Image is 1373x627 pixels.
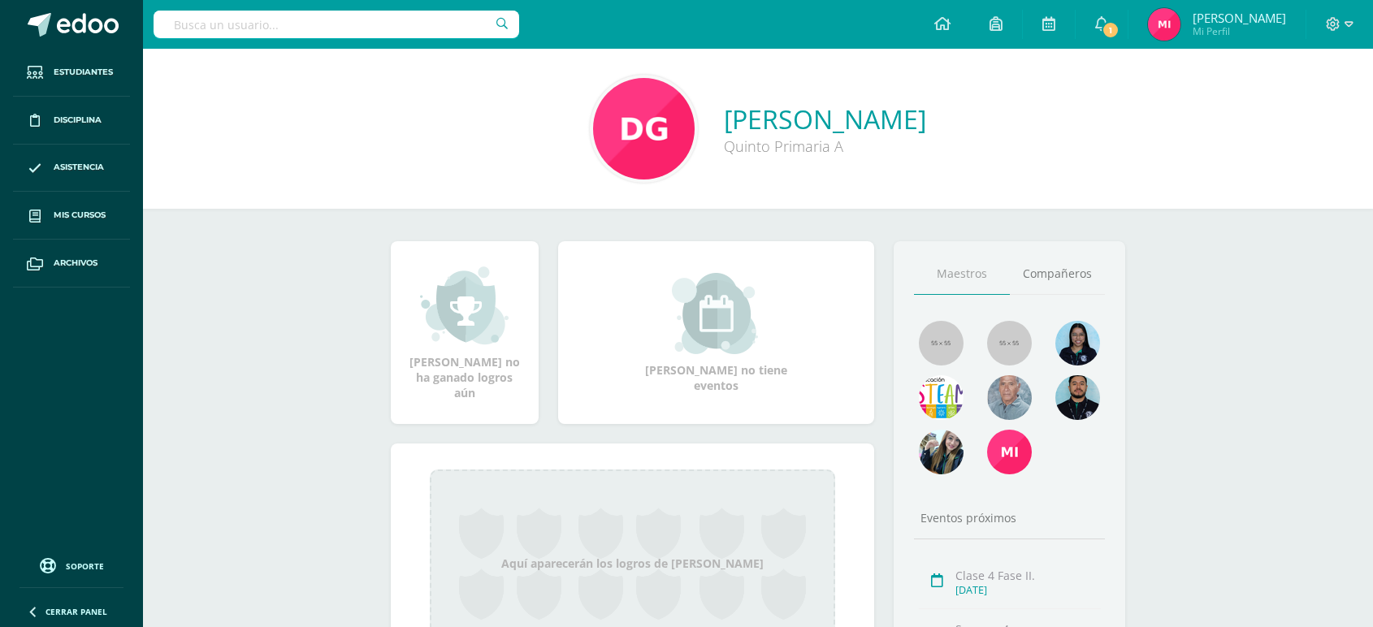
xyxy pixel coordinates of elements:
[54,114,102,127] span: Disciplina
[955,568,1101,583] div: Clase 4 Fase II.
[407,265,522,400] div: [PERSON_NAME] no ha ganado logros aún
[955,583,1101,597] div: [DATE]
[987,375,1032,420] img: 55ac31a88a72e045f87d4a648e08ca4b.png
[1055,321,1100,365] img: 988842e5b939f5c2d5b9e82dc2614647.png
[1010,253,1106,295] a: Compañeros
[1193,10,1286,26] span: [PERSON_NAME]
[1055,375,1100,420] img: 2207c9b573316a41e74c87832a091651.png
[1193,24,1286,38] span: Mi Perfil
[54,161,104,174] span: Asistencia
[914,253,1010,295] a: Maestros
[45,606,107,617] span: Cerrar panel
[987,321,1032,365] img: 55x55
[19,554,123,576] a: Soporte
[1102,21,1120,39] span: 1
[1148,8,1180,41] img: 67e357ac367b967c23576a478ea07591.png
[154,11,519,38] input: Busca un usuario...
[914,510,1106,525] div: Eventos próximos
[54,209,106,222] span: Mis cursos
[672,273,760,354] img: event_small.png
[919,375,964,420] img: 1876873a32423452ac5c62c6f625c80d.png
[919,321,964,365] img: 55x55
[13,145,130,192] a: Asistencia
[54,66,113,79] span: Estudiantes
[13,49,130,97] a: Estudiantes
[420,265,509,346] img: achievement_small.png
[724,136,926,156] div: Quinto Primaria A
[635,273,797,393] div: [PERSON_NAME] no tiene eventos
[54,257,97,270] span: Archivos
[13,240,130,288] a: Archivos
[593,78,695,179] img: b466f6a08868a10638d7fee899fba34e.png
[724,102,926,136] a: [PERSON_NAME]
[987,430,1032,474] img: 46cbd6eabce5eb6ac6385f4e87f52981.png
[13,97,130,145] a: Disciplina
[919,430,964,474] img: eb8ae7afc08c2157be8e57a59252e180.png
[13,192,130,240] a: Mis cursos
[66,560,104,572] span: Soporte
